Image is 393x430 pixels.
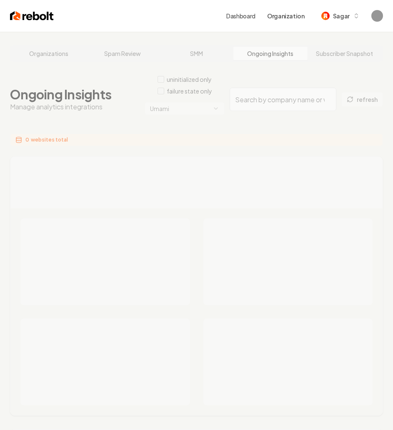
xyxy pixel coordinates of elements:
[371,10,383,22] button: Open user button
[10,10,54,22] img: Rebolt Logo
[262,8,310,23] button: Organization
[321,12,330,20] img: Sagar
[333,12,350,20] span: Sagar
[371,10,383,22] img: Sagar Soni
[226,12,255,20] a: Dashboard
